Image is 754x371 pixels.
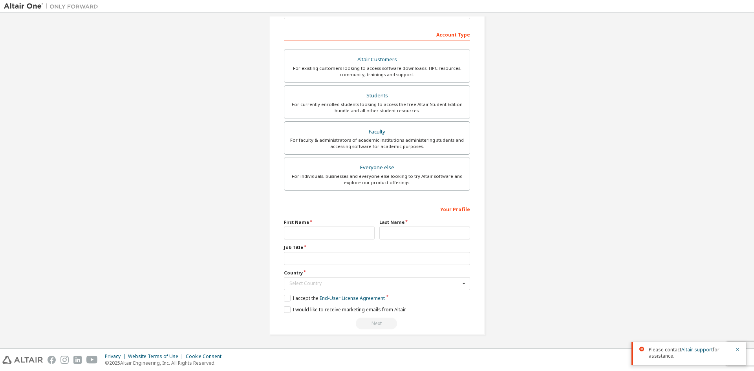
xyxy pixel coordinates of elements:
[284,219,375,225] label: First Name
[284,203,470,215] div: Your Profile
[284,295,385,302] label: I accept the
[128,353,186,360] div: Website Terms of Use
[289,65,465,78] div: For existing customers looking to access software downloads, HPC resources, community, trainings ...
[105,360,226,366] p: © 2025 Altair Engineering, Inc. All Rights Reserved.
[4,2,102,10] img: Altair One
[2,356,43,364] img: altair_logo.svg
[284,28,470,40] div: Account Type
[284,318,470,329] div: Email already exists
[289,90,465,101] div: Students
[284,244,470,250] label: Job Title
[289,126,465,137] div: Faculty
[649,347,730,359] span: Please contact for assistance.
[289,101,465,114] div: For currently enrolled students looking to access the free Altair Student Edition bundle and all ...
[105,353,128,360] div: Privacy
[284,270,470,276] label: Country
[48,356,56,364] img: facebook.svg
[186,353,226,360] div: Cookie Consent
[320,295,385,302] a: End-User License Agreement
[681,346,713,353] a: Altair support
[379,219,470,225] label: Last Name
[289,162,465,173] div: Everyone else
[86,356,98,364] img: youtube.svg
[289,173,465,186] div: For individuals, businesses and everyone else looking to try Altair software and explore our prod...
[284,306,406,313] label: I would like to receive marketing emails from Altair
[60,356,69,364] img: instagram.svg
[289,281,460,286] div: Select Country
[289,137,465,150] div: For faculty & administrators of academic institutions administering students and accessing softwa...
[73,356,82,364] img: linkedin.svg
[289,54,465,65] div: Altair Customers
